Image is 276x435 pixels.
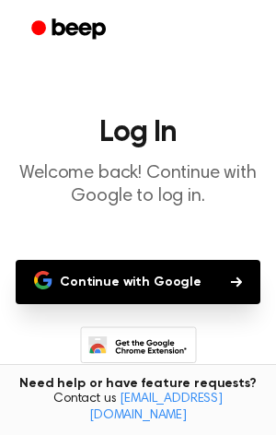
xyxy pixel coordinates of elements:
[15,118,261,147] h1: Log In
[11,392,265,424] span: Contact us
[18,12,122,48] a: Beep
[89,393,223,422] a: [EMAIL_ADDRESS][DOMAIN_NAME]
[15,162,261,208] p: Welcome back! Continue with Google to log in.
[16,260,260,304] button: Continue with Google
